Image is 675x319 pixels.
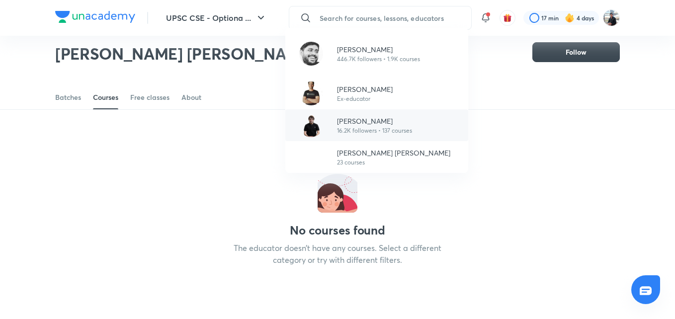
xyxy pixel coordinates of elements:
[337,126,412,135] p: 16.2K followers • 137 courses
[285,109,468,141] a: Avatar[PERSON_NAME]16.2K followers • 137 courses
[337,158,450,167] p: 23 courses
[299,113,323,137] img: Avatar
[337,148,450,158] p: [PERSON_NAME] [PERSON_NAME]
[285,78,468,109] a: Avatar[PERSON_NAME]Ex-educator
[299,42,323,66] img: Avatar
[285,141,468,173] a: Avatar[PERSON_NAME] [PERSON_NAME]23 courses
[299,145,323,169] img: Avatar
[285,38,468,70] a: Avatar[PERSON_NAME]446.7K followers • 1.9K courses
[337,44,420,55] p: [PERSON_NAME]
[337,94,393,103] p: Ex-educator
[337,84,393,94] p: [PERSON_NAME]
[337,55,420,64] p: 446.7K followers • 1.9K courses
[299,81,323,105] img: Avatar
[337,116,412,126] p: [PERSON_NAME]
